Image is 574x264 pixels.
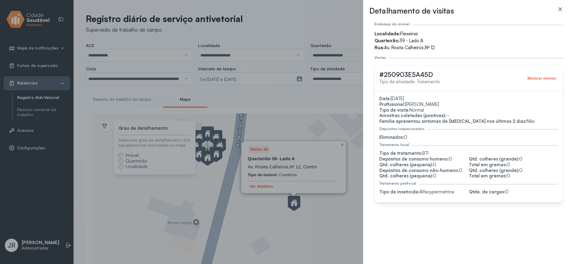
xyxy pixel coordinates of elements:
[379,135,424,140] div: 0
[369,6,454,16] h3: Detalhamento de visitas
[379,162,469,168] div: 0
[379,107,558,113] div: Normal
[379,79,440,84] span: Tipo de atividade: Tratamento
[379,119,558,124] div: Não
[469,168,558,173] div: 0
[469,189,505,195] span: Qtde. de cargas:
[379,101,405,107] span: Profissional:
[375,38,399,43] span: Quarteirão:
[469,156,519,162] span: Qtd. colheres (grande):
[375,38,563,44] div: 39 - Lado A
[379,118,527,124] span: Família apresentou sintomas de [MEDICAL_DATA] nos últimos 2 dias:
[469,162,558,168] div: 0
[379,107,409,113] span: Tipo de visita:
[379,189,419,195] span: Tipo de inseticida:
[469,162,507,167] span: Total em gramas:
[379,162,433,167] span: Qtd. colheres (pequena):
[384,45,425,50] span: Av. Rosita Calheiros,
[469,156,558,162] div: 0
[379,134,404,140] span: Eliminados:
[379,173,433,179] span: Qtd. colheres (pequena):
[400,31,418,37] span: Flexeiras
[379,150,422,156] span: Tipo de tratamento:
[379,151,469,156] div: BTI
[425,45,435,50] span: Nº 12
[379,96,391,101] span: Data:
[525,76,558,81] button: Mostrar menos
[375,56,386,60] div: Visitas
[379,102,558,107] div: [PERSON_NAME]
[379,156,469,162] div: 0
[379,181,416,186] div: Tratamento perifocal
[379,96,558,102] div: [DATE]
[379,189,469,195] div: Alfacypermetrina
[379,156,449,162] span: Depósitos de consumo humano:
[469,173,507,179] span: Total em gramas:
[379,143,409,147] div: Tratamento focal
[375,31,400,37] span: Localidade:
[469,167,519,173] span: Qtd. colheres (grande):
[379,113,558,119] div: --
[469,189,558,195] div: 0
[469,173,558,179] div: 0
[379,71,433,78] span: #250903E5A45D
[379,113,446,118] span: Amostras coletadas (positivas):
[379,173,469,179] div: 0
[379,168,469,173] div: 0
[379,167,459,173] span: Depósitos de consumo não-humano:
[375,22,410,26] div: Endereço do imóvel
[375,45,384,50] span: Rua:
[379,127,425,131] div: Depósitos inspecionados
